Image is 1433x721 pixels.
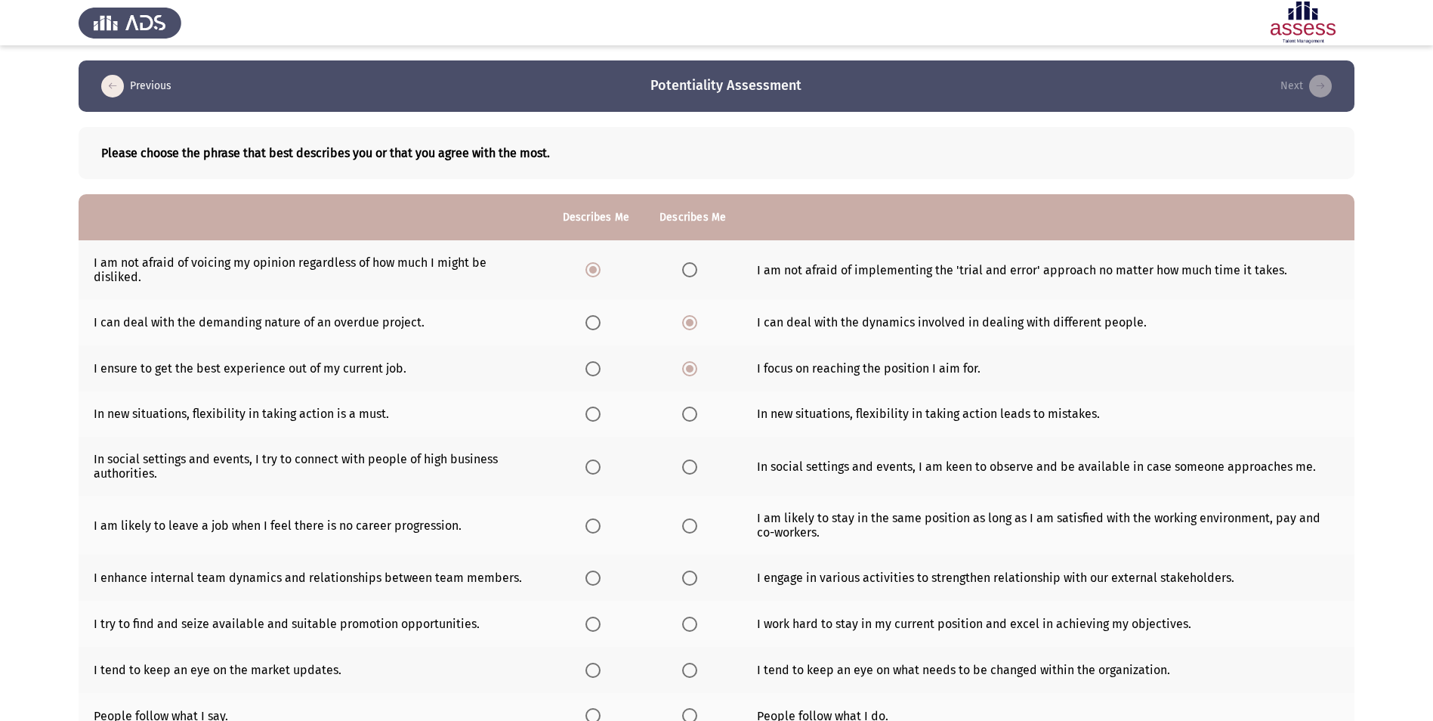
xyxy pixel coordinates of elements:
[742,647,1355,693] td: I tend to keep an eye on what needs to be changed within the organization.
[101,146,1332,160] b: Please choose the phrase that best describes you or that you agree with the most.
[79,437,548,496] td: In social settings and events, I try to connect with people of high business authorities.
[548,194,644,240] th: Describes Me
[682,518,703,532] mat-radio-group: Select an option
[585,570,607,584] mat-radio-group: Select an option
[585,662,607,676] mat-radio-group: Select an option
[79,496,548,555] td: I am likely to leave a job when I feel there is no career progression.
[585,459,607,473] mat-radio-group: Select an option
[682,570,703,584] mat-radio-group: Select an option
[742,437,1355,496] td: In social settings and events, I am keen to observe and be available in case someone approaches me.
[682,616,703,630] mat-radio-group: Select an option
[585,360,607,375] mat-radio-group: Select an option
[1252,2,1354,44] img: Assessment logo of Potentiality Assessment R2 (EN/AR)
[79,555,548,601] td: I enhance internal team dynamics and relationships between team members.
[682,459,703,473] mat-radio-group: Select an option
[585,518,607,532] mat-radio-group: Select an option
[650,76,801,95] h3: Potentiality Assessment
[682,360,703,375] mat-radio-group: Select an option
[79,240,548,299] td: I am not afraid of voicing my opinion regardless of how much I might be disliked.
[742,345,1355,391] td: I focus on reaching the position I aim for.
[1276,74,1336,98] button: check the missing
[742,496,1355,555] td: I am likely to stay in the same position as long as I am satisfied with the working environment, ...
[682,314,703,329] mat-radio-group: Select an option
[585,314,607,329] mat-radio-group: Select an option
[79,601,548,647] td: I try to find and seize available and suitable promotion opportunities.
[585,407,607,421] mat-radio-group: Select an option
[79,2,181,44] img: Assess Talent Management logo
[742,601,1355,647] td: I work hard to stay in my current position and excel in achieving my objectives.
[79,647,548,693] td: I tend to keep an eye on the market updates.
[79,299,548,345] td: I can deal with the demanding nature of an overdue project.
[682,407,703,421] mat-radio-group: Select an option
[742,240,1355,299] td: I am not afraid of implementing the 'trial and error' approach no matter how much time it takes.
[644,194,741,240] th: Describes Me
[79,391,548,438] td: In new situations, flexibility in taking action is a must.
[79,345,548,391] td: I ensure to get the best experience out of my current job.
[585,616,607,630] mat-radio-group: Select an option
[682,662,703,676] mat-radio-group: Select an option
[742,555,1355,601] td: I engage in various activities to strengthen relationship with our external stakeholders.
[585,262,607,277] mat-radio-group: Select an option
[682,262,703,277] mat-radio-group: Select an option
[742,391,1355,438] td: In new situations, flexibility in taking action leads to mistakes.
[742,299,1355,345] td: I can deal with the dynamics involved in dealing with different people.
[97,74,176,98] button: load previous page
